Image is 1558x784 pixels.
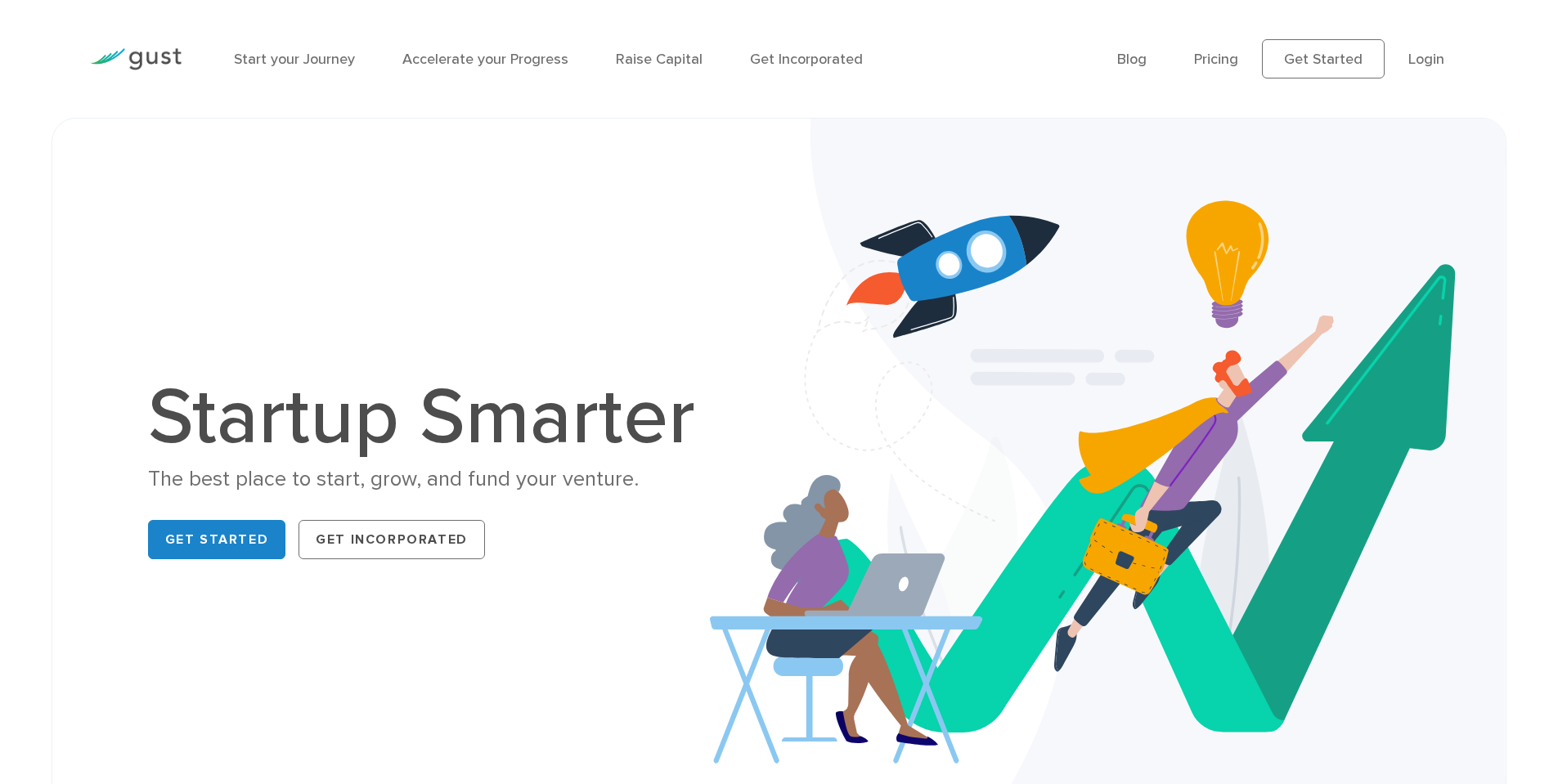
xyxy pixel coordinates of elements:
a: Start your Journey [234,51,355,68]
a: Raise Capital [616,51,703,68]
a: Get Started [1262,39,1385,78]
a: Get Started [148,520,286,559]
a: Get Incorporated [299,520,485,559]
a: Accelerate your Progress [402,51,568,68]
img: Gust Logo [90,48,182,70]
h1: Startup Smarter [148,379,712,457]
a: Login [1408,51,1444,68]
div: The best place to start, grow, and fund your venture. [148,465,712,494]
a: Get Incorporated [750,51,863,68]
a: Blog [1117,51,1147,68]
a: Pricing [1194,51,1238,68]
